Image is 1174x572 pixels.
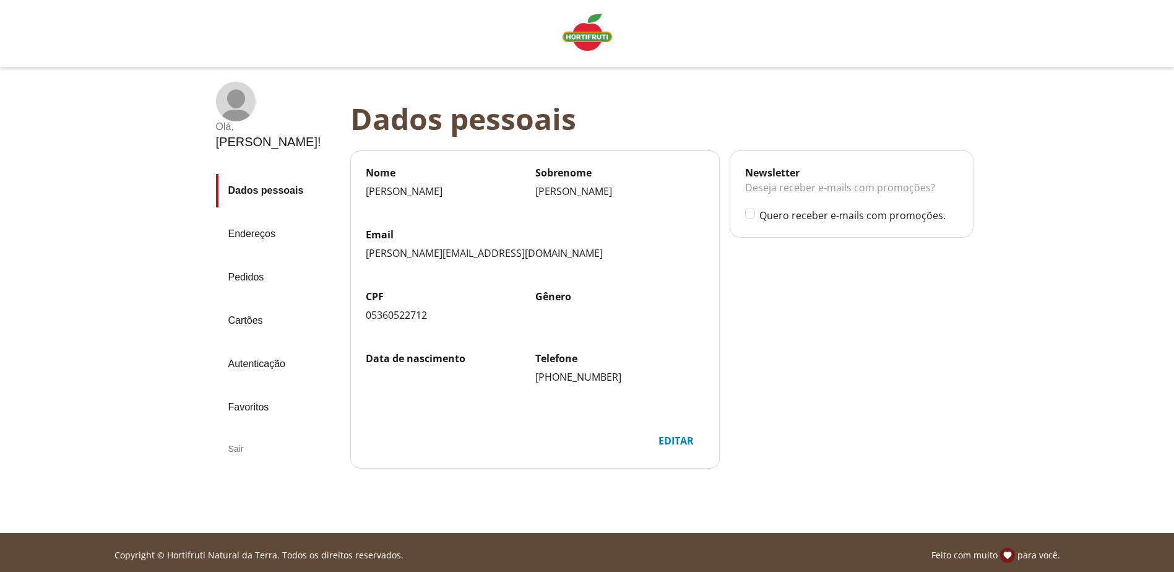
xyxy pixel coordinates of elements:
label: Telefone [535,352,705,365]
label: Sobrenome [535,166,705,180]
a: Dados pessoais [216,174,340,207]
div: Linha de sessão [5,548,1169,563]
div: Sair [216,434,340,464]
div: Dados pessoais [350,102,983,136]
label: Data de nascimento [366,352,535,365]
label: Gênero [535,290,705,303]
p: Feito com muito para você. [931,548,1060,563]
div: Deseja receber e-mails com promoções? [745,180,957,208]
div: Olá , [216,121,321,132]
div: [PERSON_NAME] [535,184,705,198]
p: Copyright © Hortifruti Natural da Terra. Todos os direitos reservados. [114,549,404,561]
label: Nome [366,166,535,180]
div: [PERSON_NAME] ! [216,135,321,149]
label: Quero receber e-mails com promoções. [759,209,957,222]
a: Pedidos [216,261,340,294]
img: Logo [563,14,612,51]
div: [PHONE_NUMBER] [535,370,705,384]
label: Email [366,228,705,241]
div: Editar [649,429,704,453]
a: Favoritos [216,391,340,424]
img: amor [1000,548,1015,563]
a: Cartões [216,304,340,337]
div: 05360522712 [366,308,535,322]
label: CPF [366,290,535,303]
a: Logo [558,9,617,58]
a: Autenticação [216,347,340,381]
button: Editar [648,428,704,453]
a: Endereços [216,217,340,251]
div: [PERSON_NAME] [366,184,535,198]
div: Newsletter [745,166,957,180]
div: [PERSON_NAME][EMAIL_ADDRESS][DOMAIN_NAME] [366,246,705,260]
